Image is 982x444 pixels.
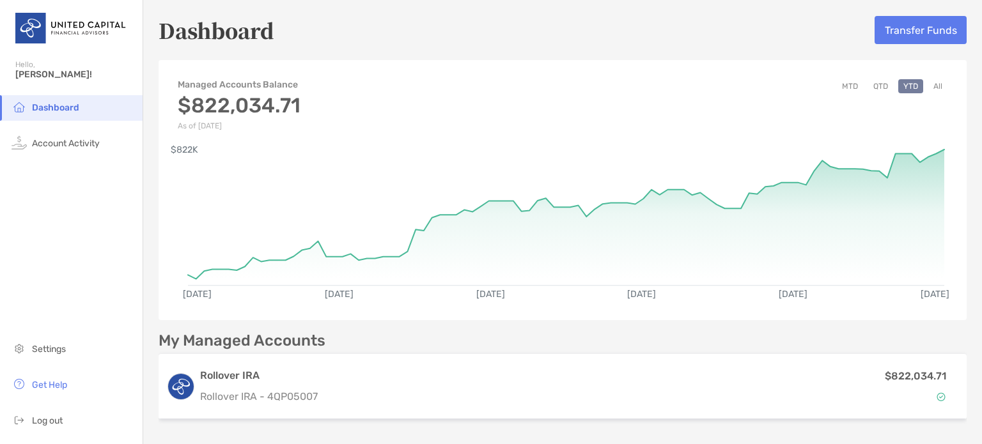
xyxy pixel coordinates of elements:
button: YTD [898,79,923,93]
button: MTD [837,79,863,93]
h5: Dashboard [159,15,274,45]
img: logout icon [12,412,27,427]
img: logo account [168,374,194,399]
img: activity icon [12,135,27,150]
text: [DATE] [921,289,949,300]
img: settings icon [12,341,27,356]
img: United Capital Logo [15,5,127,51]
text: [DATE] [476,289,505,300]
h3: $822,034.71 [178,93,300,118]
text: [DATE] [325,289,354,300]
img: household icon [12,99,27,114]
button: QTD [868,79,893,93]
h3: Rollover IRA [200,368,706,383]
span: Account Activity [32,138,100,149]
text: $822K [171,144,198,155]
span: Get Help [32,379,67,390]
h4: Managed Accounts Balance [178,79,300,90]
text: [DATE] [183,289,212,300]
span: [PERSON_NAME]! [15,69,135,80]
p: Rollover IRA - 4QP05007 [200,388,706,404]
text: [DATE] [627,289,656,300]
span: Settings [32,344,66,355]
p: My Managed Accounts [159,333,325,349]
img: Account Status icon [937,392,946,401]
span: Log out [32,415,63,426]
span: Dashboard [32,102,79,113]
p: $822,034.71 [885,368,946,384]
img: get-help icon [12,376,27,392]
text: [DATE] [779,289,807,300]
button: Transfer Funds [875,16,967,44]
p: As of [DATE] [178,121,300,130]
button: All [928,79,947,93]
